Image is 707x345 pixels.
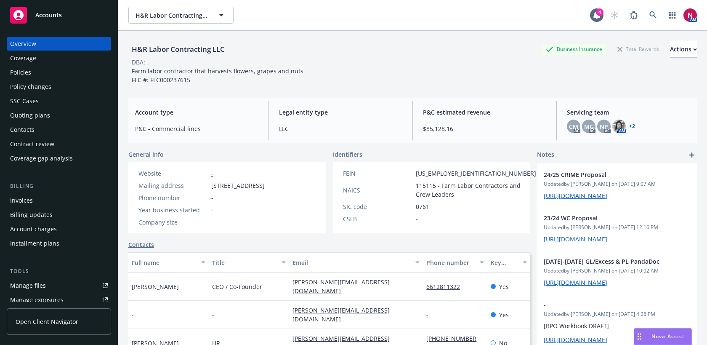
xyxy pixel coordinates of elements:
div: Billing updates [10,208,53,222]
span: Updated by [PERSON_NAME] on [DATE] 10:02 AM [544,267,690,275]
button: Title [209,252,289,273]
div: Billing [7,182,111,190]
a: [URL][DOMAIN_NAME] [544,336,607,344]
span: - [211,206,213,214]
a: Quoting plans [7,109,111,122]
a: Policies [7,66,111,79]
span: P&C estimated revenue [423,108,546,117]
a: [PERSON_NAME][EMAIL_ADDRESS][DOMAIN_NAME] [292,306,390,323]
span: Updated by [PERSON_NAME] on [DATE] 4:26 PM [544,310,690,318]
span: Legal entity type [279,108,402,117]
div: Email [292,258,410,267]
span: - [416,214,418,223]
div: Title [212,258,276,267]
a: Coverage gap analysis [7,152,111,165]
span: Identifiers [333,150,362,159]
span: Updated by [PERSON_NAME] on [DATE] 12:16 PM [544,224,690,231]
a: Account charges [7,222,111,236]
button: Actions [670,41,697,58]
button: Email [289,252,423,273]
span: - [544,300,668,309]
img: photo [683,8,697,22]
div: H&R Labor Contracting LLC [128,44,228,55]
span: 0761 [416,202,429,211]
span: P&C - Commercial lines [135,124,258,133]
div: Invoices [10,194,33,207]
a: add [687,150,697,160]
span: Manage exposures [7,293,111,307]
a: - [426,311,435,319]
span: MG [584,122,594,131]
div: DBA: - [132,58,147,67]
a: Contacts [7,123,111,136]
span: $85,128.16 [423,124,546,133]
span: Nova Assist [651,333,685,340]
div: Policy changes [10,80,51,94]
a: Switch app [664,7,681,24]
div: Business Insurance [542,44,606,54]
span: General info [128,150,164,159]
img: photo [612,120,626,133]
span: CEO / Co-Founder [212,282,262,291]
div: Drag to move [634,329,645,345]
div: Quoting plans [10,109,50,122]
span: Account type [135,108,258,117]
div: Website [138,169,208,178]
a: Start snowing [606,7,623,24]
button: Phone number [423,252,487,273]
a: - [211,169,213,177]
div: Year business started [138,206,208,214]
span: 23/24 WC Proposal [544,214,668,222]
a: Coverage [7,51,111,65]
div: Contacts [10,123,35,136]
a: Contacts [128,240,154,249]
span: Accounts [35,12,62,19]
span: [DATE]-[DATE] GL/Excess & PL PandaDoc [544,257,668,266]
span: [US_EMPLOYER_IDENTIFICATION_NUMBER] [416,169,536,178]
span: LLC [279,124,402,133]
a: +2 [629,124,635,129]
div: Manage files [10,279,46,292]
a: [URL][DOMAIN_NAME] [544,235,607,243]
span: CM [569,122,578,131]
a: Installment plans [7,237,111,250]
span: [PERSON_NAME] [132,282,179,291]
a: Invoices [7,194,111,207]
div: Coverage gap analysis [10,152,73,165]
span: - [212,310,214,319]
a: Policy changes [7,80,111,94]
a: Search [645,7,662,24]
span: [STREET_ADDRESS] [211,181,265,190]
a: [URL][DOMAIN_NAME] [544,278,607,286]
span: - [211,218,213,227]
div: Contract review [10,137,54,151]
div: Total Rewards [613,44,663,54]
a: [URL][DOMAIN_NAME] [544,192,607,200]
div: Policies [10,66,31,79]
a: [PERSON_NAME][EMAIL_ADDRESS][DOMAIN_NAME] [292,278,390,295]
span: 24/25 CRIME Proposal [544,170,668,179]
div: Tools [7,267,111,275]
span: Updated by [PERSON_NAME] on [DATE] 9:07 AM [544,180,690,188]
div: Phone number [138,193,208,202]
span: 115115 - Farm Labor Contractors and Crew Leaders [416,181,536,199]
a: Billing updates [7,208,111,222]
div: 23/24 WC ProposalUpdatedby [PERSON_NAME] on [DATE] 12:16 PM[URL][DOMAIN_NAME] [537,207,697,250]
button: H&R Labor Contracting LLC [128,7,234,24]
div: FEIN [343,169,412,178]
div: Account charges [10,222,57,236]
div: 24/25 CRIME ProposalUpdatedby [PERSON_NAME] on [DATE] 9:07 AM[URL][DOMAIN_NAME] [537,163,697,207]
div: SIC code [343,202,412,211]
button: Nova Assist [634,328,692,345]
span: Servicing team [567,108,690,117]
span: - [132,310,134,319]
div: NAICS [343,186,412,195]
div: Installment plans [10,237,59,250]
span: Open Client Navigator [16,317,78,326]
div: Actions [670,41,697,57]
div: Phone number [426,258,475,267]
div: Full name [132,258,196,267]
span: H&R Labor Contracting LLC [136,11,208,20]
div: CSLB [343,214,412,223]
div: [DATE]-[DATE] GL/Excess & PL PandaDocUpdatedby [PERSON_NAME] on [DATE] 10:02 AM[URL][DOMAIN_NAME] [537,250,697,294]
